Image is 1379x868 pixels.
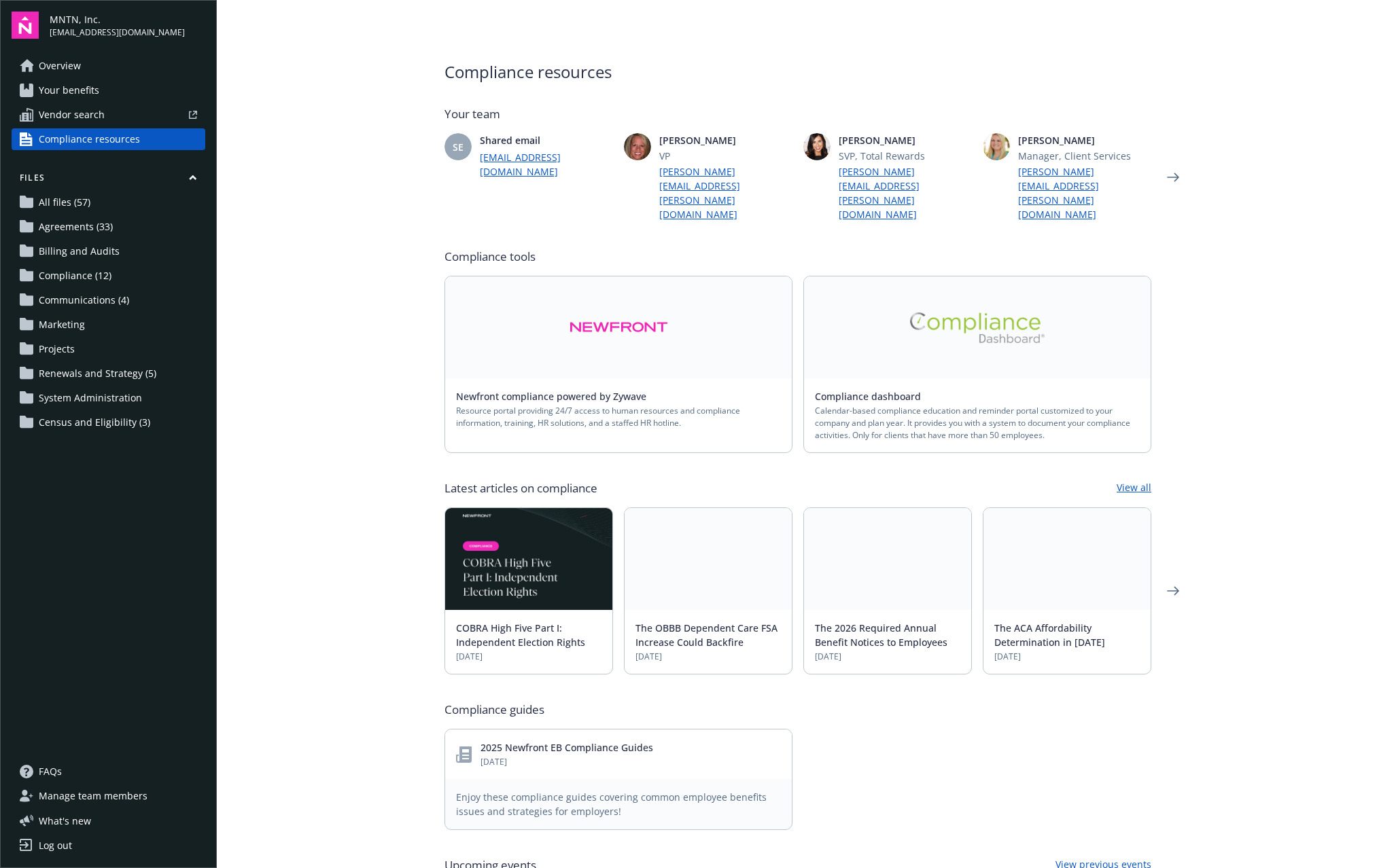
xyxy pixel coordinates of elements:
a: Overview [12,55,205,77]
span: [DATE] [456,651,601,663]
span: Compliance guides [444,702,544,718]
a: Renewals and Strategy (5) [12,363,205,384]
span: [DATE] [481,756,653,768]
span: Compliance resources [39,128,140,150]
span: Overview [39,55,81,77]
a: Projects [12,338,205,360]
span: Manage team members [39,785,147,807]
a: Billing and Audits [12,240,205,262]
img: photo [983,133,1010,160]
div: Log out [39,835,72,856]
img: BLOG+Card Image - Compliance - ACA Affordability 2026 07-18-25.jpg [983,508,1151,610]
img: Alt [909,312,1045,343]
span: All files (57) [39,192,90,213]
img: Card Image - EB Compliance Insights.png [804,508,971,610]
a: The OBBB Dependent Care FSA Increase Could Backfire [635,621,778,649]
a: [PERSON_NAME][EMAIL_ADDRESS][PERSON_NAME][DOMAIN_NAME] [1018,164,1151,221]
a: Compliance (12) [12,265,205,287]
span: Your benefits [39,79,99,101]
span: SVP, Total Rewards [839,149,972,163]
img: BLOG-Card Image - Compliance - OBBB Dep Care FSA - 08-01-25.jpg [625,508,792,610]
span: Census and Eligibility (3) [39,412,150,433]
span: [EMAIL_ADDRESS][DOMAIN_NAME] [50,26,185,39]
span: Vendor search [39,104,105,126]
img: navigator-logo.svg [12,12,39,39]
img: Alt [570,312,668,343]
a: Compliance resources [12,128,205,150]
span: [DATE] [815,651,960,663]
span: [DATE] [994,651,1140,663]
button: What's new [12,814,113,828]
img: BLOG-Card Image - Compliance - COBRA High Five Pt 1 07-18-25.jpg [445,508,612,610]
img: photo [624,133,651,160]
span: Your team [444,106,1151,122]
a: COBRA High Five Part I: Independent Election Rights [456,621,585,649]
span: Compliance (12) [39,265,111,287]
a: View all [1117,480,1151,496]
button: MNTN, Inc.[EMAIL_ADDRESS][DOMAIN_NAME] [50,12,205,39]
a: Alt [445,276,792,378]
span: [DATE] [635,651,781,663]
a: Agreements (33) [12,216,205,238]
a: The ACA Affordability Determination in [DATE] [994,621,1105,649]
span: [PERSON_NAME] [839,133,972,147]
a: Manage team members [12,785,205,807]
a: Census and Eligibility (3) [12,412,205,433]
span: Communications (4) [39,289,129,311]
a: Vendor search [12,104,205,126]
a: System Administration [12,387,205,409]
span: Marketing [39,314,85,336]
span: FAQs [39,761,62,782]
a: All files (57) [12,192,205,213]
a: [EMAIL_ADDRESS][DOMAIN_NAME] [480,150,613,179]
span: Agreements (33) [39,216,113,238]
span: Projects [39,338,75,360]
a: The 2026 Required Annual Benefit Notices to Employees [815,621,947,649]
span: MNTN, Inc. [50,12,185,26]
a: Next [1162,166,1184,188]
span: Shared email [480,133,613,147]
img: photo [803,133,831,160]
span: Manager, Client Services [1018,149,1151,163]
span: Resource portal providing 24/7 access to human resources and compliance information, training, HR... [456,405,781,429]
a: Marketing [12,314,205,336]
span: Billing and Audits [39,240,120,262]
span: System Administration [39,387,142,409]
a: Compliance dashboard [815,390,932,403]
span: Compliance resources [444,60,1151,84]
a: FAQs [12,761,205,782]
a: Your benefits [12,79,205,101]
span: [PERSON_NAME] [1018,133,1151,147]
span: Renewals and Strategy (5) [39,363,156,384]
a: [PERSON_NAME][EMAIL_ADDRESS][PERSON_NAME][DOMAIN_NAME] [659,164,792,221]
span: Compliance tools [444,249,1151,265]
button: Files [12,172,205,189]
span: [PERSON_NAME] [659,133,792,147]
a: [PERSON_NAME][EMAIL_ADDRESS][PERSON_NAME][DOMAIN_NAME] [839,164,972,221]
a: Communications (4) [12,289,205,311]
span: SE [453,140,464,154]
span: VP [659,149,792,163]
a: Alt [804,276,1151,378]
span: Enjoy these compliance guides covering common employee benefits issues and strategies for employers! [456,790,781,818]
a: 2025 Newfront EB Compliance Guides [481,741,653,754]
a: Newfront compliance powered by Zywave [456,390,657,403]
a: Next [1162,580,1184,602]
span: Calendar-based compliance education and reminder portal customized to your company and plan year.... [815,405,1140,441]
span: What ' s new [39,814,91,828]
span: Latest articles on compliance [444,480,597,496]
